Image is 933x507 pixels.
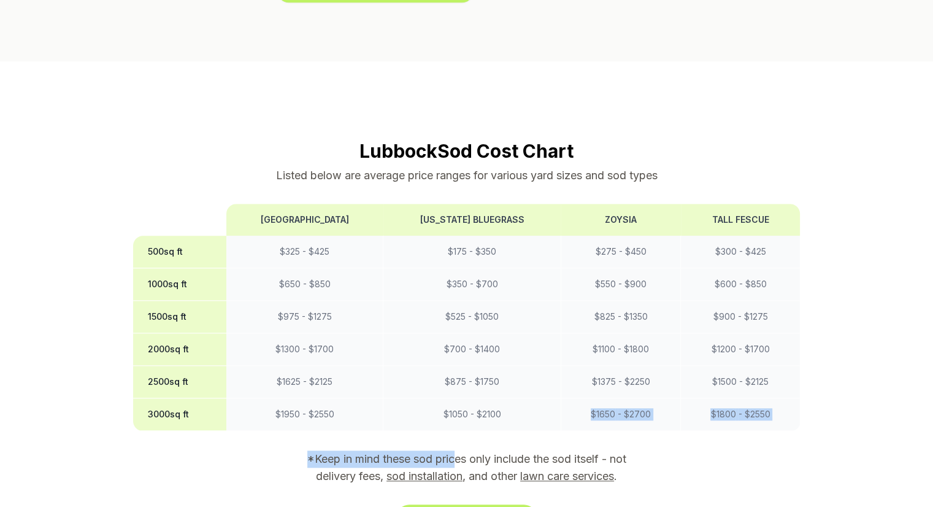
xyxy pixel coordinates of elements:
td: $ 1650 - $ 2700 [561,398,680,431]
td: $ 650 - $ 850 [226,268,383,301]
th: 1500 sq ft [133,301,227,333]
td: $ 1950 - $ 2550 [226,398,383,431]
td: $ 275 - $ 450 [561,236,680,268]
th: Zoysia [561,204,680,236]
p: *Keep in mind these sod prices only include the sod itself - not delivery fees, , and other . [290,451,643,485]
th: Tall Fescue [681,204,800,236]
th: 1000 sq ft [133,268,227,301]
h2: Lubbock Sod Cost Chart [133,140,801,162]
td: $ 175 - $ 350 [383,236,561,268]
th: 2000 sq ft [133,333,227,366]
td: $ 1800 - $ 2550 [681,398,800,431]
td: $ 1375 - $ 2250 [561,366,680,398]
td: $ 900 - $ 1275 [681,301,800,333]
th: 500 sq ft [133,236,227,268]
td: $ 325 - $ 425 [226,236,383,268]
th: 2500 sq ft [133,366,227,398]
td: $ 525 - $ 1050 [383,301,561,333]
th: [GEOGRAPHIC_DATA] [226,204,383,236]
p: Listed below are average price ranges for various yard sizes and sod types [133,167,801,184]
a: sod installation [386,470,463,482]
td: $ 1625 - $ 2125 [226,366,383,398]
td: $ 700 - $ 1400 [383,333,561,366]
td: $ 825 - $ 1350 [561,301,680,333]
td: $ 1100 - $ 1800 [561,333,680,366]
td: $ 550 - $ 900 [561,268,680,301]
th: 3000 sq ft [133,398,227,431]
td: $ 1300 - $ 1700 [226,333,383,366]
td: $ 975 - $ 1275 [226,301,383,333]
td: $ 1500 - $ 2125 [681,366,800,398]
td: $ 300 - $ 425 [681,236,800,268]
td: $ 1050 - $ 2100 [383,398,561,431]
th: [US_STATE] Bluegrass [383,204,561,236]
td: $ 1200 - $ 1700 [681,333,800,366]
td: $ 350 - $ 700 [383,268,561,301]
a: lawn care services [520,470,614,482]
td: $ 875 - $ 1750 [383,366,561,398]
td: $ 600 - $ 850 [681,268,800,301]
